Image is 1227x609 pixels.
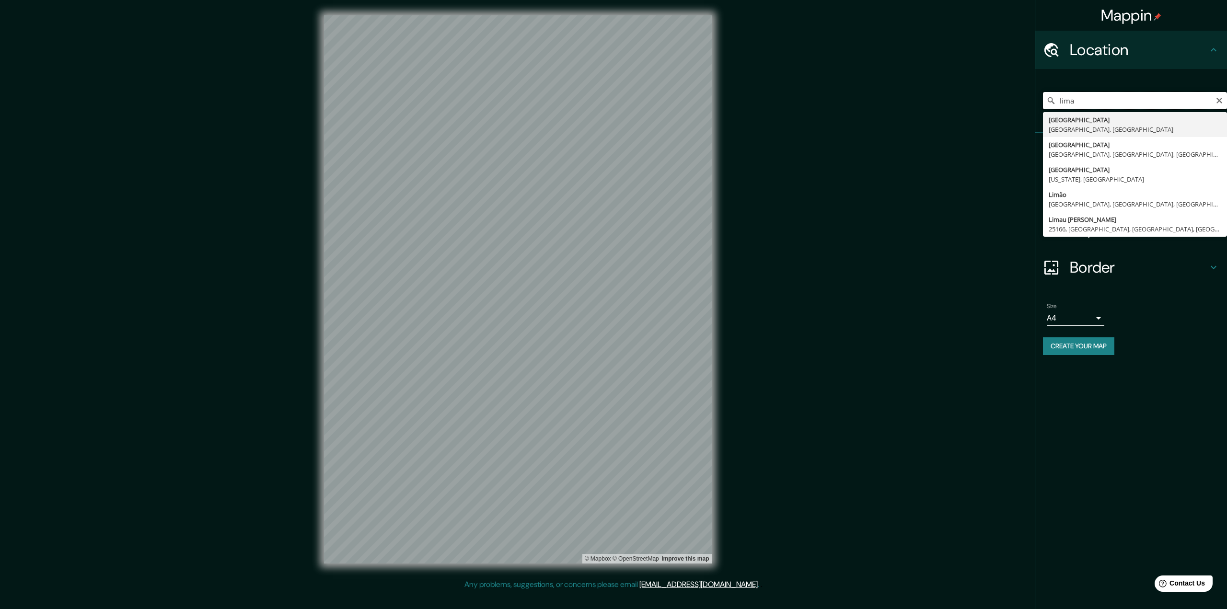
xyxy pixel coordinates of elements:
[1101,6,1162,25] h4: Mappin
[1035,172,1227,210] div: Style
[1049,190,1221,199] div: Limão
[1049,174,1221,184] div: [US_STATE], [GEOGRAPHIC_DATA]
[1043,92,1227,109] input: Pick your city or area
[1047,310,1104,326] div: A4
[761,579,763,590] div: .
[585,555,611,562] a: Mapbox
[1035,133,1227,172] div: Pins
[1049,149,1221,159] div: [GEOGRAPHIC_DATA], [GEOGRAPHIC_DATA], [GEOGRAPHIC_DATA]
[661,555,709,562] a: Map feedback
[1047,302,1057,310] label: Size
[1154,13,1161,21] img: pin-icon.png
[1035,248,1227,287] div: Border
[1070,258,1208,277] h4: Border
[1049,115,1221,125] div: [GEOGRAPHIC_DATA]
[1043,337,1114,355] button: Create your map
[1035,31,1227,69] div: Location
[1049,140,1221,149] div: [GEOGRAPHIC_DATA]
[1049,165,1221,174] div: [GEOGRAPHIC_DATA]
[1049,125,1221,134] div: [GEOGRAPHIC_DATA], [GEOGRAPHIC_DATA]
[1049,224,1221,234] div: 25166, [GEOGRAPHIC_DATA], [GEOGRAPHIC_DATA], [GEOGRAPHIC_DATA], [GEOGRAPHIC_DATA]
[1049,215,1221,224] div: Limau [PERSON_NAME]
[1215,95,1223,104] button: Clear
[1049,199,1221,209] div: [GEOGRAPHIC_DATA], [GEOGRAPHIC_DATA], [GEOGRAPHIC_DATA]
[1070,40,1208,59] h4: Location
[1070,219,1208,239] h4: Layout
[1035,210,1227,248] div: Layout
[613,555,659,562] a: OpenStreetMap
[1142,572,1216,598] iframe: Help widget launcher
[639,579,758,589] a: [EMAIL_ADDRESS][DOMAIN_NAME]
[759,579,761,590] div: .
[324,15,712,563] canvas: Map
[464,579,759,590] p: Any problems, suggestions, or concerns please email .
